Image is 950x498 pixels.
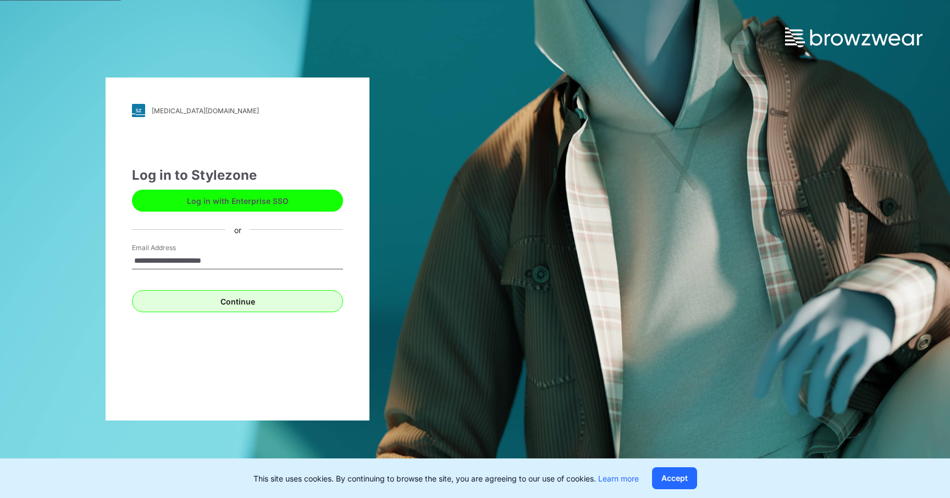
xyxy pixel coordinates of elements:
[132,290,343,312] button: Continue
[132,104,343,117] a: [MEDICAL_DATA][DOMAIN_NAME]
[152,107,259,115] div: [MEDICAL_DATA][DOMAIN_NAME]
[132,104,145,117] img: svg+xml;base64,PHN2ZyB3aWR0aD0iMjgiIGhlaWdodD0iMjgiIHZpZXdCb3g9IjAgMCAyOCAyOCIgZmlsbD0ibm9uZSIgeG...
[132,243,209,253] label: Email Address
[225,224,250,235] div: or
[132,165,343,185] div: Log in to Stylezone
[132,190,343,212] button: Log in with Enterprise SSO
[253,473,639,484] p: This site uses cookies. By continuing to browse the site, you are agreeing to our use of cookies.
[652,467,697,489] button: Accept
[785,27,923,47] img: browzwear-logo.73288ffb.svg
[598,474,639,483] a: Learn more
